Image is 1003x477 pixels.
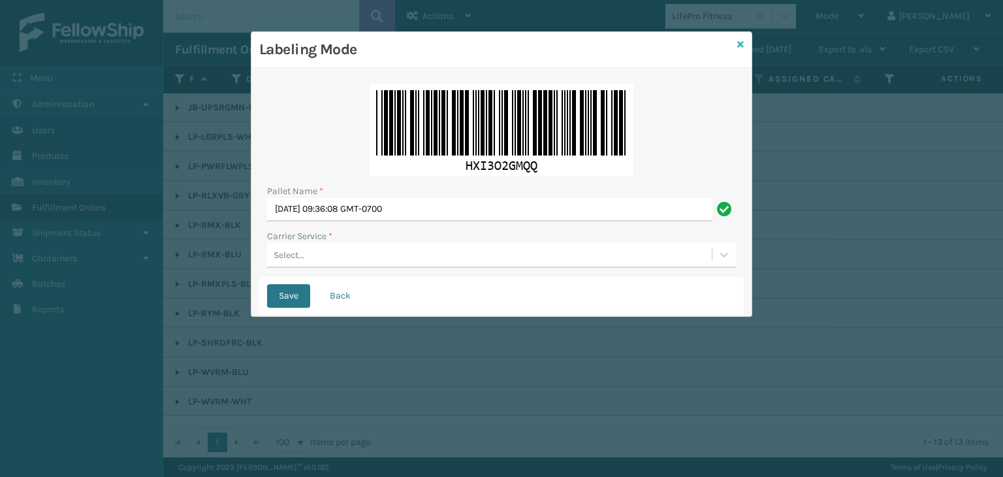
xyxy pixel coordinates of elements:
[318,284,362,308] button: Back
[370,84,633,176] img: 7rIuxEAAAAGSURBVAMAZyUQnwRnvFsAAAAASUVORK5CYII=
[274,248,304,262] div: Select...
[259,40,732,59] h3: Labeling Mode
[267,284,310,308] button: Save
[267,229,332,243] label: Carrier Service
[267,184,323,198] label: Pallet Name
